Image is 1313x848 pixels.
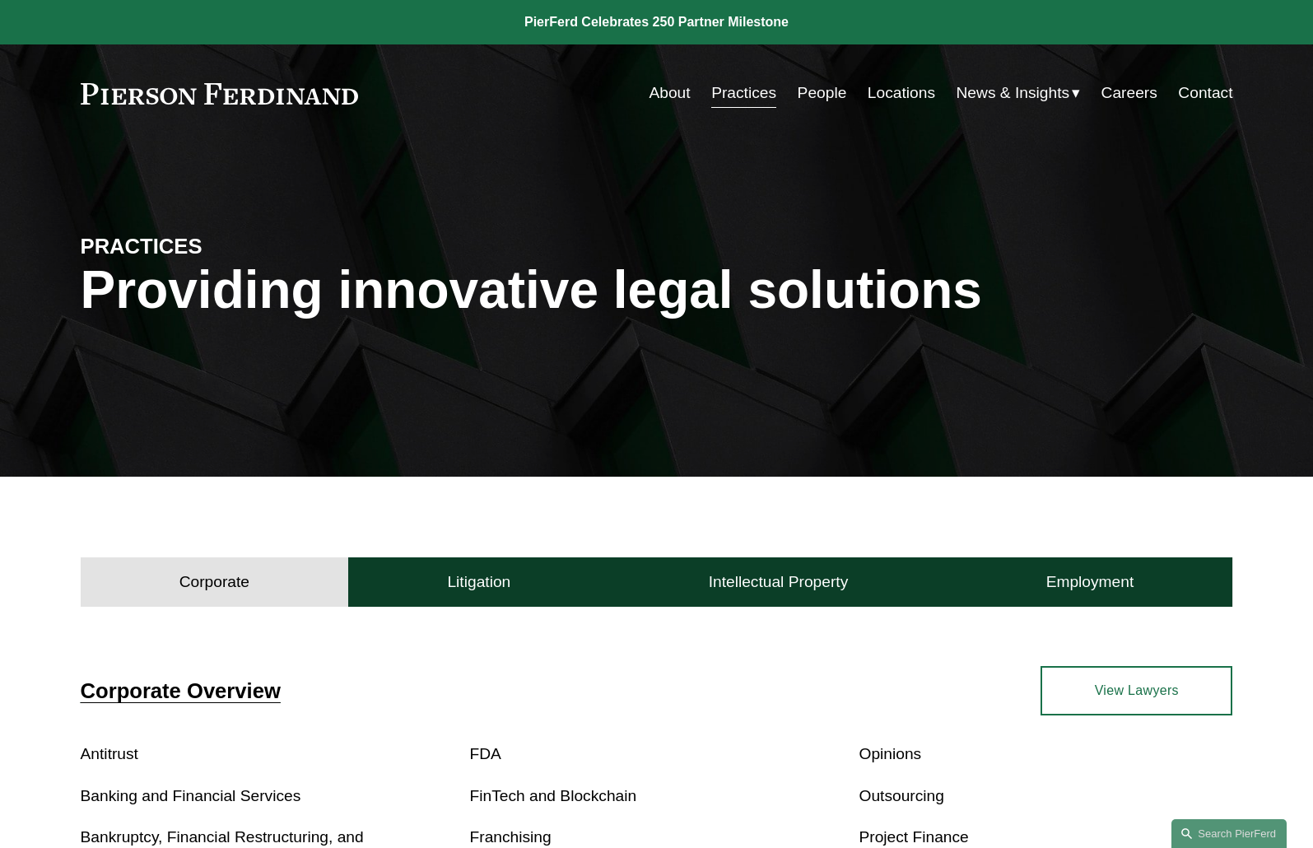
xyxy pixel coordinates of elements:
[868,77,935,109] a: Locations
[81,787,301,804] a: Banking and Financial Services
[1041,666,1232,715] a: View Lawyers
[470,745,501,762] a: FDA
[81,679,281,702] a: Corporate Overview
[859,787,943,804] a: Outsourcing
[649,77,690,109] a: About
[957,77,1081,109] a: folder dropdown
[957,79,1070,108] span: News & Insights
[711,77,776,109] a: Practices
[1046,572,1134,592] h4: Employment
[81,233,369,259] h4: PRACTICES
[1178,77,1232,109] a: Contact
[709,572,849,592] h4: Intellectual Property
[81,745,138,762] a: Antitrust
[179,572,249,592] h4: Corporate
[1171,819,1287,848] a: Search this site
[859,828,968,846] a: Project Finance
[859,745,921,762] a: Opinions
[81,260,1233,320] h1: Providing innovative legal solutions
[470,828,552,846] a: Franchising
[798,77,847,109] a: People
[470,787,637,804] a: FinTech and Blockchain
[447,572,510,592] h4: Litigation
[1101,77,1157,109] a: Careers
